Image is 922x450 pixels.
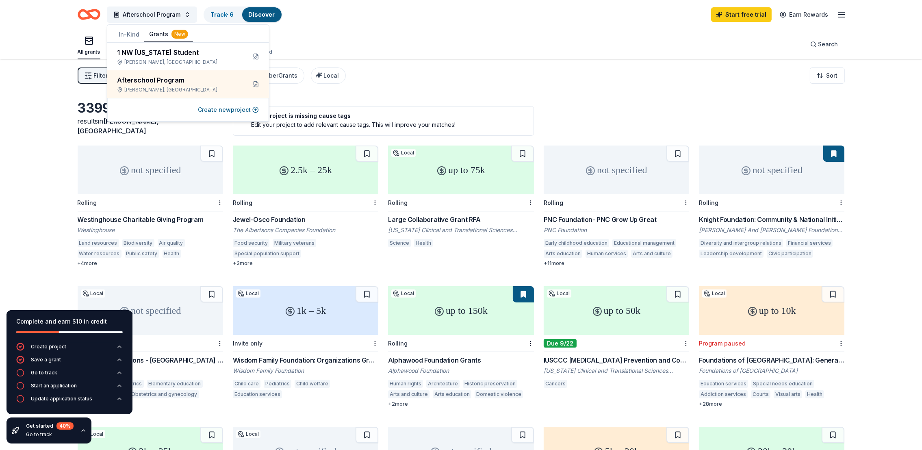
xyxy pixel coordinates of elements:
[702,289,727,298] div: Local
[751,390,770,398] div: Courts
[699,250,764,258] div: Leadership development
[786,239,833,247] div: Financial services
[544,339,577,348] div: Due 9/22
[775,7,833,22] a: Earn Rewards
[388,199,408,206] div: Rolling
[388,286,534,407] a: up to 150kLocalRollingAlphawood Foundation GrantsAlphawood FoundationHuman rightsArchitectureHist...
[544,250,582,258] div: Arts education
[262,71,298,80] div: CyberGrants
[198,105,259,115] button: Create newproject
[78,33,100,59] button: All grants
[78,199,97,206] div: Rolling
[810,67,845,84] button: Sort
[388,226,534,234] div: [US_STATE] Clinical and Translational Sciences Institute (CTSI)
[171,30,188,39] div: New
[699,286,844,407] a: up to 10kLocalProgram pausedFoundations of [GEOGRAPHIC_DATA]: General Operating GrantsFoundations...
[117,48,240,57] div: 1 NW [US_STATE] Student
[295,380,330,388] div: Child welfare
[699,286,844,335] div: up to 10k
[414,239,433,247] div: Health
[233,199,252,206] div: Rolling
[78,226,223,234] div: Westinghouse
[388,286,534,335] div: up to 150k
[78,146,223,267] a: not specifiedRollingWestinghouse Charitable Giving ProgramWestinghouseLand resourcesBiodiversityA...
[130,390,199,398] div: Obstetrics and gynecology
[324,72,339,79] span: Local
[31,396,92,402] div: Update application status
[774,390,802,398] div: Visual arts
[78,215,223,224] div: Westinghouse Charitable Giving Program
[107,7,197,23] button: Afterschool Program
[94,71,108,80] span: Filter
[475,390,523,398] div: Domestic violence
[544,260,689,267] div: + 11 more
[122,239,154,247] div: Biodiversity
[699,199,718,206] div: Rolling
[544,239,609,247] div: Early childhood education
[233,340,262,347] div: Invite only
[699,340,746,347] div: Program paused
[211,11,234,18] a: Track· 6
[233,146,378,267] a: 2.5k – 25kRollingJewel-Osco FoundationThe Albertsons Companies FoundationFood securityMilitary ve...
[78,367,223,375] div: Radio Flyer
[544,286,689,390] a: up to 50kLocalDue 9/22IUSCCC [MEDICAL_DATA] Prevention and Control Pilot Research Awards[US_STATE...
[31,357,61,363] div: Save a grant
[544,367,689,375] div: [US_STATE] Clinical and Translational Sciences Institute (CTSI)
[31,343,66,350] div: Create project
[78,100,223,116] div: 3399
[544,355,689,365] div: IUSCCC [MEDICAL_DATA] Prevention and Control Pilot Research Awards
[264,380,291,388] div: Pediatrics
[78,116,223,136] div: results
[240,113,527,119] h5: Your project is missing cause tags
[388,355,534,365] div: Alphawood Foundation Grants
[114,27,144,42] button: In-Kind
[804,36,845,52] button: Search
[240,120,527,129] div: Edit your project to add relevant cause tags. This will improve your matches!
[699,367,844,375] div: Foundations of [GEOGRAPHIC_DATA]
[233,380,260,388] div: Child care
[612,239,676,247] div: Educational management
[31,383,77,389] div: Start an application
[16,395,123,408] button: Update application status
[204,7,282,23] button: Track· 6Discover
[818,39,838,49] span: Search
[254,67,304,84] button: CyberGrants
[699,380,748,388] div: Education services
[233,146,378,194] div: 2.5k – 25k
[16,356,123,369] button: Save a grant
[117,59,240,65] div: [PERSON_NAME], [GEOGRAPHIC_DATA]
[699,239,783,247] div: Diversity and intergroup relations
[236,289,260,298] div: Local
[144,27,193,42] button: Grants
[631,250,673,258] div: Arts and culture
[699,355,844,365] div: Foundations of [GEOGRAPHIC_DATA]: General Operating Grants
[388,340,408,347] div: Rolling
[16,369,123,382] button: Go to track
[311,67,346,84] button: Local
[711,7,772,22] a: Start free trial
[388,380,423,388] div: Human rights
[125,250,159,258] div: Public safety
[426,380,460,388] div: Architecture
[388,367,534,375] div: Alphawood Foundation
[81,289,105,298] div: Local
[147,380,203,388] div: Elementary education
[16,317,123,326] div: Complete and earn $10 in credit
[433,390,471,398] div: Arts education
[123,10,181,20] span: Afterschool Program
[31,370,57,376] div: Go to track
[78,5,100,24] a: Home
[78,260,223,267] div: + 4 more
[233,226,378,234] div: The Albertsons Companies Foundation
[78,401,223,407] div: + 1 more
[233,355,378,365] div: Wisdom Family Foundation: Organizations Grant
[78,286,223,335] div: not specified
[233,260,378,267] div: + 3 more
[26,422,74,430] div: Get started
[78,239,119,247] div: Land resources
[547,289,571,298] div: Local
[699,146,844,260] a: not specifiedRollingKnight Foundation: Community & National Initiatives[PERSON_NAME] And [PERSON_...
[78,286,223,407] a: not specifiedLocalRollingRadio Flyer Donations - [GEOGRAPHIC_DATA] GivingRadio FlyerChild welfare...
[699,146,844,194] div: not specified
[388,146,534,194] div: up to 75k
